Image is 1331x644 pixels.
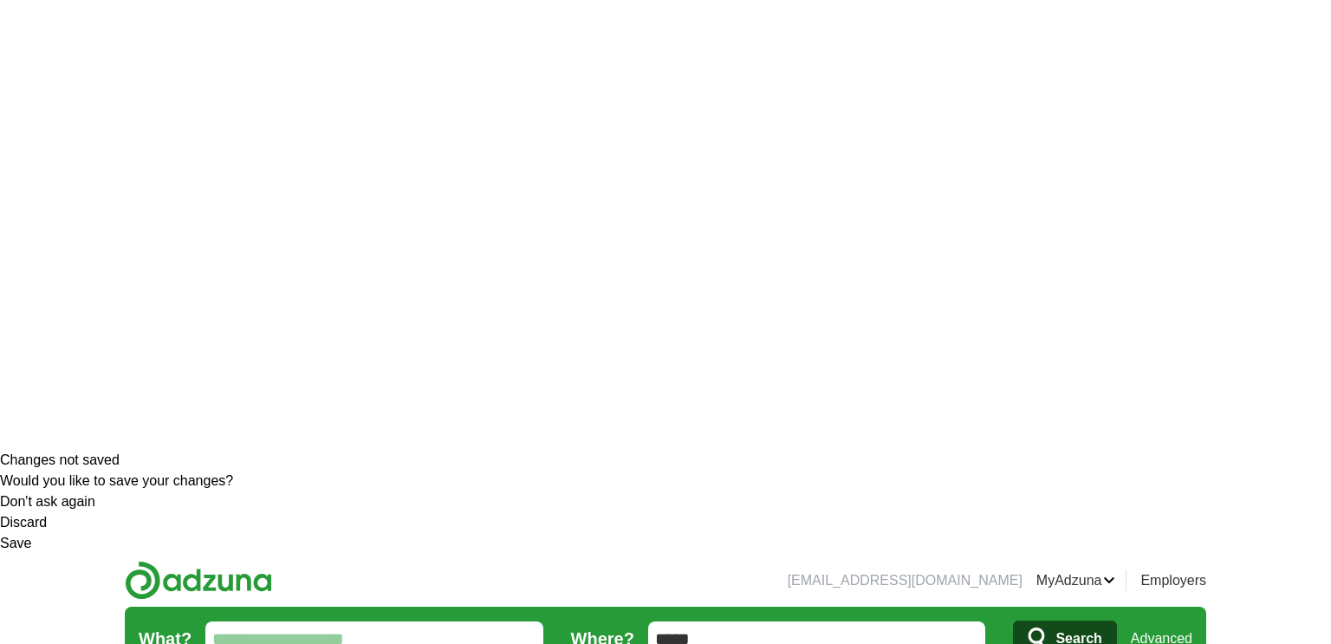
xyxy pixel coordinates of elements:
[788,570,1023,591] li: [EMAIL_ADDRESS][DOMAIN_NAME]
[1036,570,1116,591] a: MyAdzuna
[125,561,272,600] img: Adzuna logo
[1140,570,1206,591] a: Employers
